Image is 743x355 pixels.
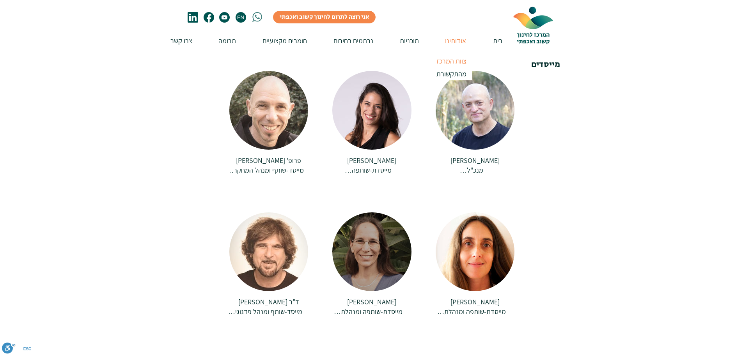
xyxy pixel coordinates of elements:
[167,30,196,52] p: צרו קשר
[425,30,472,52] a: אודותינו
[379,30,425,52] a: תוכניות
[198,30,242,52] a: תרומה
[204,12,214,23] svg: פייסבוק
[242,30,313,52] a: חומרים מקצועיים
[396,30,423,52] p: תוכניות
[238,297,299,306] span: ד"ר [PERSON_NAME]
[334,307,403,326] span: מייסדת-שותפה ומנהלת תכניות כוח הטבע
[489,30,506,52] p: בית
[330,30,377,52] p: נרתמים בחירום
[273,11,376,23] a: אני רוצה לתרום לחינוך קשוב ואכפתי
[450,297,500,306] span: [PERSON_NAME]
[228,307,302,316] span: מייסד-שותף ומנהל פדגוגי
[150,30,508,52] nav: אתר
[472,30,508,52] a: בית
[150,30,198,52] a: צרו קשר
[433,55,470,67] p: צוות המרכז
[236,12,246,23] a: EN
[345,166,392,175] span: מייסדת-שותפה
[252,12,262,22] svg: whatsapp
[347,297,396,306] span: [PERSON_NAME]
[636,321,743,355] iframe: Wix Chat
[437,307,506,316] span: מייסדת-שותפה ומנהלת
[524,58,560,71] h3: מייסדים
[236,14,245,20] span: EN
[227,166,304,175] span: מייסד-שותף ומנהל המחקר
[450,156,500,165] span: [PERSON_NAME]
[215,30,240,52] p: תרומה
[425,67,472,80] a: מהתקשורת
[441,30,470,52] p: אודותינו
[236,156,301,165] span: פרופ' [PERSON_NAME]
[219,12,230,23] svg: youtube
[280,13,369,21] span: אני רוצה לתרום לחינוך קשוב ואכפתי
[347,156,396,165] span: [PERSON_NAME]
[259,30,311,52] p: חומרים מקצועיים
[433,67,470,80] p: מהתקשורת
[425,55,472,67] a: צוות המרכז
[313,30,379,52] a: נרתמים בחירום
[460,166,483,175] span: מנכ"ל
